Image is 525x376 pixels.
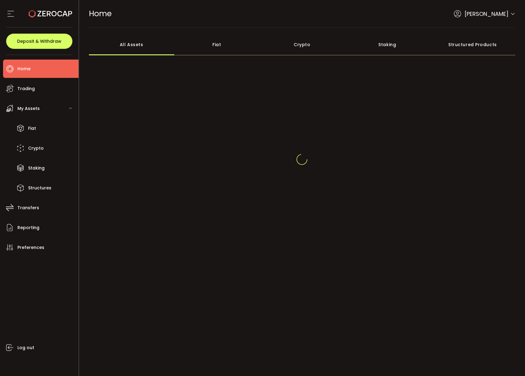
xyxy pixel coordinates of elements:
[28,164,45,173] span: Staking
[259,34,345,55] div: Crypto
[28,144,44,153] span: Crypto
[89,8,112,19] span: Home
[17,64,31,73] span: Home
[17,343,34,352] span: Log out
[464,10,508,18] span: [PERSON_NAME]
[17,84,35,93] span: Trading
[17,243,44,252] span: Preferences
[174,34,259,55] div: Fiat
[345,34,430,55] div: Staking
[6,34,72,49] button: Deposit & Withdraw
[430,34,515,55] div: Structured Products
[28,184,51,192] span: Structures
[17,104,40,113] span: My Assets
[89,34,174,55] div: All Assets
[17,39,61,43] span: Deposit & Withdraw
[28,124,36,133] span: Fiat
[17,203,39,212] span: Transfers
[17,223,39,232] span: Reporting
